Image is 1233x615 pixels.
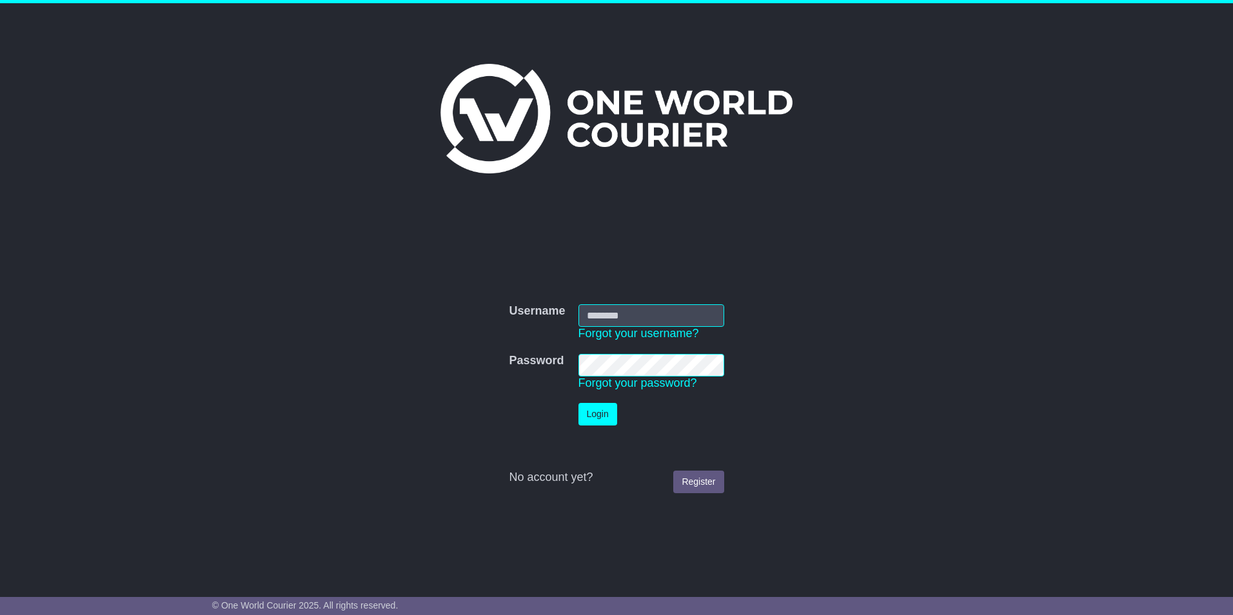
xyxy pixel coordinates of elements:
label: Username [509,304,565,318]
img: One World [440,64,793,173]
label: Password [509,354,564,368]
button: Login [578,403,617,425]
span: © One World Courier 2025. All rights reserved. [212,600,399,610]
a: Forgot your password? [578,376,697,389]
div: No account yet? [509,471,724,485]
a: Forgot your username? [578,327,699,340]
a: Register [673,471,724,493]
